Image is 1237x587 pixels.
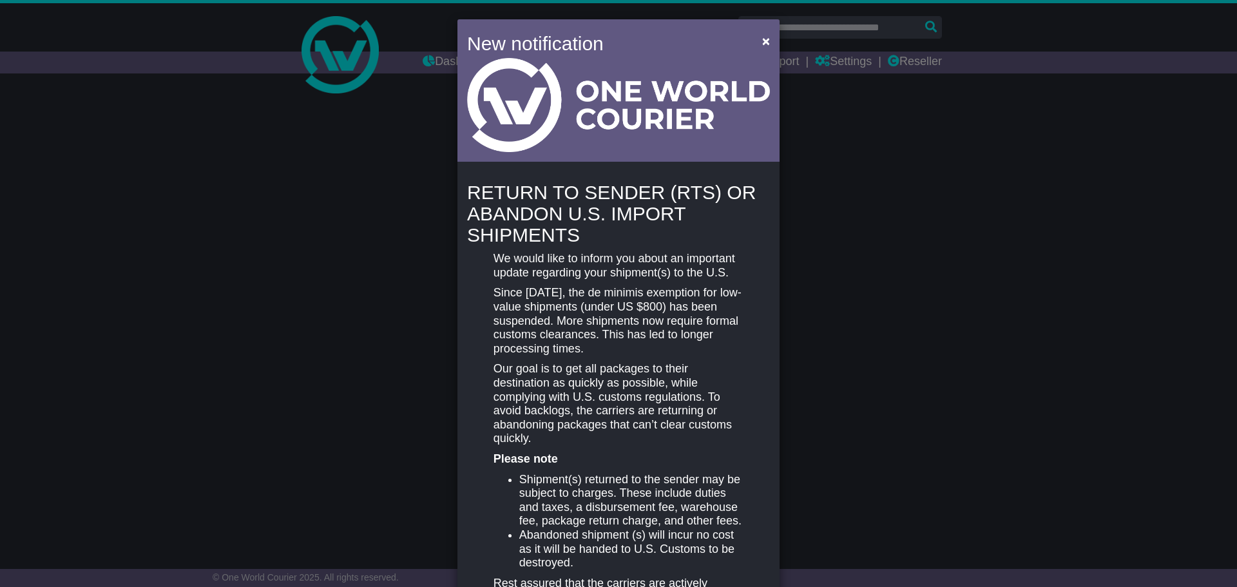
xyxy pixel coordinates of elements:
[519,528,743,570] li: Abandoned shipment (s) will incur no cost as it will be handed to U.S. Customs to be destroyed.
[519,473,743,528] li: Shipment(s) returned to the sender may be subject to charges. These include duties and taxes, a d...
[756,28,776,54] button: Close
[762,34,770,48] span: ×
[467,58,770,152] img: Light
[494,362,743,446] p: Our goal is to get all packages to their destination as quickly as possible, while complying with...
[494,452,558,465] strong: Please note
[494,252,743,280] p: We would like to inform you about an important update regarding your shipment(s) to the U.S.
[494,286,743,356] p: Since [DATE], the de minimis exemption for low-value shipments (under US $800) has been suspended...
[467,182,770,245] h4: RETURN TO SENDER (RTS) OR ABANDON U.S. IMPORT SHIPMENTS
[467,29,743,58] h4: New notification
